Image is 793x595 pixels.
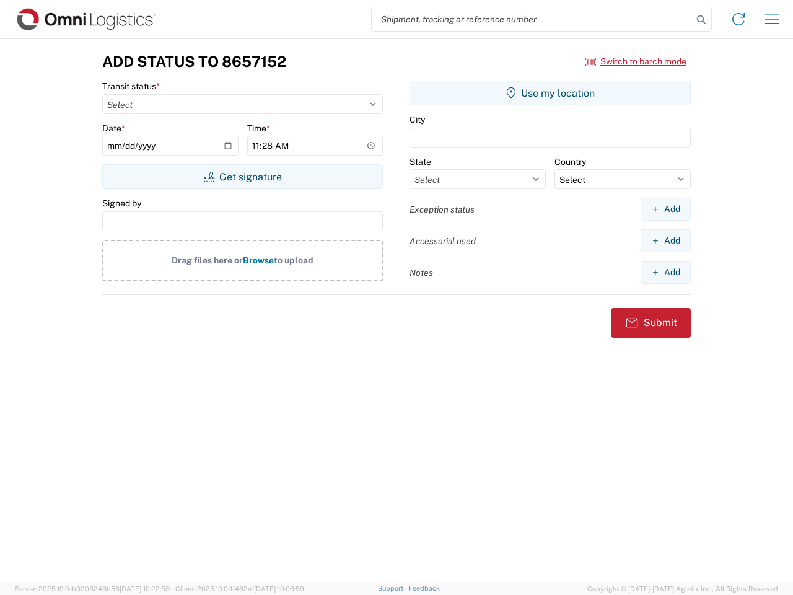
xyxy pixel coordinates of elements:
[120,585,170,593] span: [DATE] 10:22:58
[102,81,160,92] label: Transit status
[102,164,383,189] button: Get signature
[274,255,313,265] span: to upload
[641,261,691,284] button: Add
[641,198,691,221] button: Add
[102,123,125,134] label: Date
[247,123,270,134] label: Time
[410,81,691,105] button: Use my location
[585,51,686,72] button: Switch to batch mode
[587,583,778,594] span: Copyright © [DATE]-[DATE] Agistix Inc., All Rights Reserved
[410,267,433,278] label: Notes
[641,229,691,252] button: Add
[102,198,141,209] label: Signed by
[410,156,431,167] label: State
[554,156,586,167] label: Country
[175,585,304,593] span: Client: 2025.19.0-1f462a1
[408,584,440,592] a: Feedback
[378,584,409,592] a: Support
[410,114,425,125] label: City
[102,53,286,71] h3: Add Status to 8657152
[372,7,693,31] input: Shipment, tracking or reference number
[410,236,476,247] label: Accessorial used
[410,204,475,215] label: Exception status
[611,308,691,338] button: Submit
[15,585,170,593] span: Server: 2025.19.0-b9208248b56
[243,255,274,265] span: Browse
[172,255,243,265] span: Drag files here or
[254,585,304,593] span: [DATE] 10:06:59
